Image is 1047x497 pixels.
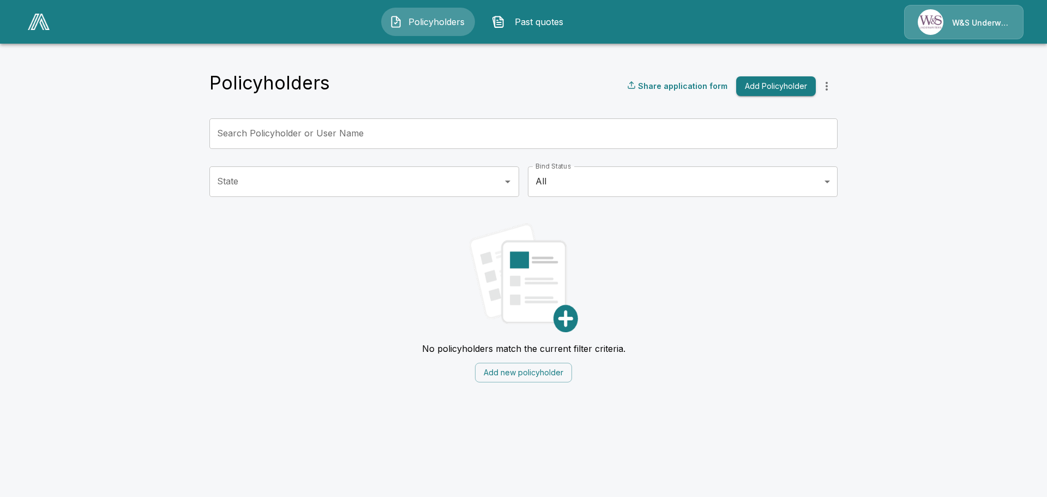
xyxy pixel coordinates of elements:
p: Share application form [638,80,727,92]
a: Add Policyholder [732,76,816,97]
button: Add Policyholder [736,76,816,97]
label: Bind Status [535,161,571,171]
span: Past quotes [509,15,569,28]
a: Add new policyholder [475,367,572,378]
span: Policyholders [407,15,467,28]
img: Policyholders Icon [389,15,402,28]
img: AA Logo [28,14,50,30]
h4: Policyholders [209,71,330,94]
button: more [816,75,838,97]
button: Policyholders IconPolicyholders [381,8,475,36]
p: No policyholders match the current filter criteria. [422,343,625,354]
button: Past quotes IconPast quotes [484,8,577,36]
button: Add new policyholder [475,363,572,383]
img: Past quotes Icon [492,15,505,28]
div: All [528,166,838,197]
button: Open [500,174,515,189]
